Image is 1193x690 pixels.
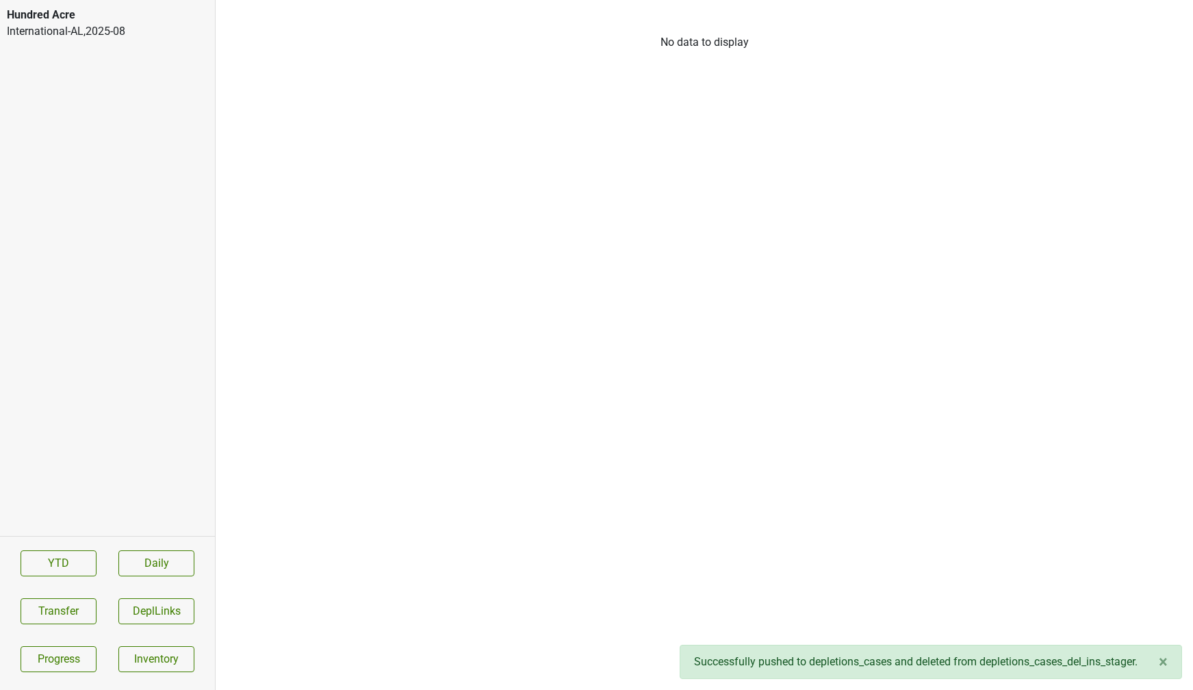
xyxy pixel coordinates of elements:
button: DeplLinks [118,598,194,624]
div: Successfully pushed to depletions_cases and deleted from depletions_cases_del_ins_stager. [680,645,1182,679]
a: Inventory [118,646,194,672]
a: YTD [21,550,97,576]
a: Progress [21,646,97,672]
span: × [1159,652,1168,672]
div: No data to display [216,34,1193,51]
div: Hundred Acre [7,7,208,23]
button: Transfer [21,598,97,624]
div: International-AL , 2025 - 08 [7,23,208,40]
a: Daily [118,550,194,576]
